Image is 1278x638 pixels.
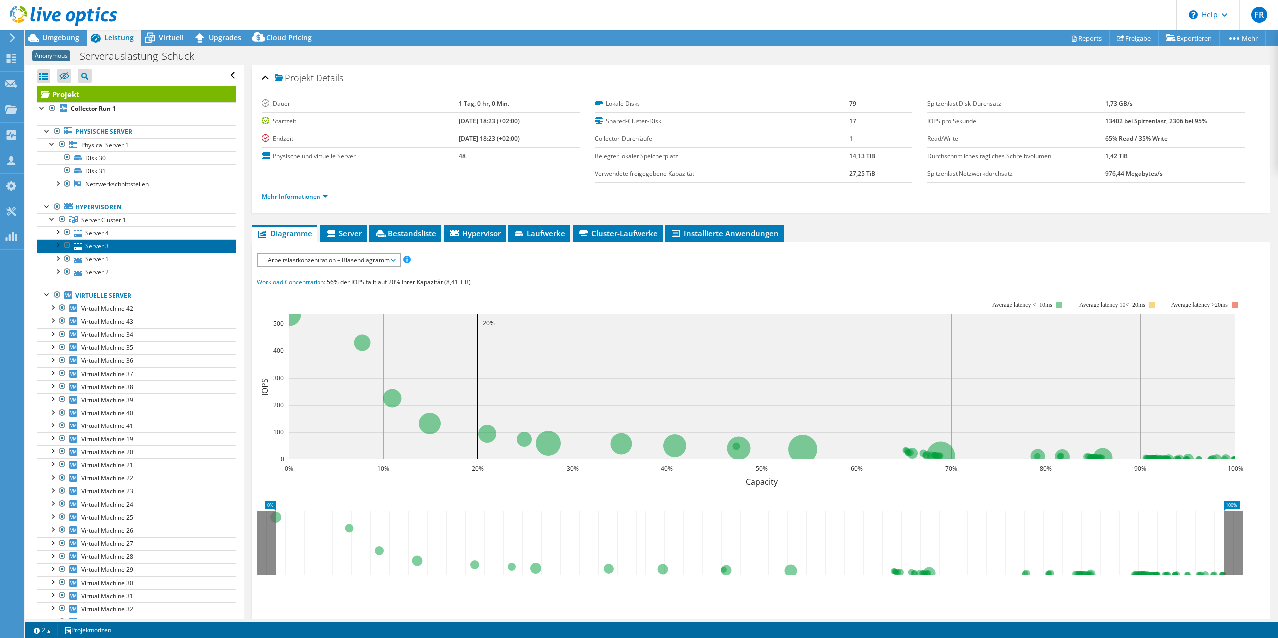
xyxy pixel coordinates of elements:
svg: \n [1189,10,1198,19]
span: Upgrades [209,33,241,42]
text: 200 [273,401,284,409]
span: Virtual Machine 42 [81,304,133,313]
span: Virtual Machine 35 [81,343,133,352]
a: Physische Server [37,125,236,138]
a: Mehr [1219,30,1266,46]
a: Server 1 [37,253,236,266]
a: Hypervisoren [37,201,236,213]
span: Cloud Pricing [266,33,312,42]
a: Freigabe [1109,30,1159,46]
span: Cluster-Laufwerke [578,228,658,238]
text: 10% [377,464,389,473]
b: 1 Tag, 0 hr, 0 Min. [459,99,509,108]
a: Virtual Machine 25 [37,511,236,524]
a: Server 3 [37,239,236,252]
span: Laufwerke [513,228,565,238]
span: Virtual Machine 19 [81,435,133,443]
label: Startzeit [262,116,459,126]
span: Installierte Anwendungen [670,228,779,238]
span: Hypervisor [449,228,501,238]
span: Arbeitslastkonzentration – Blasendiagramm [263,254,395,266]
a: Virtual Machine 32 [37,602,236,615]
label: Verwendete freigegebene Kapazität [595,169,849,179]
span: Virtual Machine 23 [81,487,133,495]
span: Virtual Machine 40 [81,409,133,417]
label: Durchschnittliches tägliches Schreibvolumen [927,151,1105,161]
text: Average latency >20ms [1171,301,1228,308]
a: 2 [27,624,58,636]
b: [DATE] 18:23 (+02:00) [459,117,520,125]
label: Shared-Cluster-Disk [595,116,849,126]
span: Details [316,72,343,84]
a: Virtual Machine 35 [37,341,236,354]
label: Collector-Durchläufe [595,134,849,144]
text: 90% [1134,464,1146,473]
text: 500 [273,319,284,328]
label: Spitzenlast Disk-Durchsatz [927,99,1105,109]
a: Virtual Machine 24 [37,498,236,511]
span: Projekt [275,73,314,83]
a: Server 4 [37,226,236,239]
a: Virtual Machine 43 [37,315,236,328]
span: Virtual Machine 39 [81,396,133,404]
text: 50% [756,464,768,473]
text: IOPS [259,378,270,395]
a: Disk 31 [37,164,236,177]
label: Endzeit [262,134,459,144]
label: Lokale Disks [595,99,849,109]
a: Physical Server 1 [37,138,236,151]
span: Umgebung [42,33,79,42]
label: Read/Write [927,134,1105,144]
a: Netzwerkschnittstellen [37,178,236,191]
text: 60% [851,464,863,473]
b: 48 [459,152,466,160]
a: Server Cluster 1 [37,213,236,226]
span: Virtual Machine 34 [81,330,133,339]
span: Virtual Machine 22 [81,474,133,482]
span: Virtual Machine 26 [81,526,133,535]
span: Workload Concentration: [257,278,325,286]
text: 300 [273,374,284,382]
span: Virtuell [159,33,184,42]
a: Virtual Machine 22 [37,472,236,485]
a: Exportieren [1158,30,1220,46]
text: 20% [483,319,495,327]
text: 40% [661,464,673,473]
b: [DATE] 18:23 (+02:00) [459,134,520,143]
a: Virtual Machine 26 [37,524,236,537]
a: Virtual Machine 41 [37,420,236,432]
label: Belegter lokaler Speicherplatz [595,151,849,161]
text: 20% [472,464,484,473]
text: 80% [1040,464,1052,473]
span: Virtual Machine 33 [81,618,133,626]
text: 0 [281,455,284,463]
a: Virtual Machine 29 [37,563,236,576]
span: Virtual Machine 24 [81,500,133,509]
text: 0% [285,464,293,473]
span: Server Cluster 1 [81,216,126,224]
a: Virtual Machine 20 [37,445,236,458]
span: Virtual Machine 25 [81,513,133,522]
a: Virtual Machine 27 [37,537,236,550]
label: Physische und virtuelle Server [262,151,459,161]
span: Virtual Machine 21 [81,461,133,469]
a: Virtual Machine 23 [37,485,236,498]
label: Spitzenlast Netzwerkdurchsatz [927,169,1105,179]
b: 65% Read / 35% Write [1105,134,1168,143]
tspan: Average latency <=10ms [992,301,1052,308]
span: Physical Server 1 [81,141,129,149]
b: 1 [849,134,853,143]
a: Collector Run 1 [37,102,236,115]
b: 17 [849,117,856,125]
a: Virtual Machine 38 [37,380,236,393]
a: Projektnotizen [57,624,118,636]
span: FR [1251,7,1267,23]
span: Virtual Machine 27 [81,539,133,548]
a: Server 2 [37,266,236,279]
a: Virtual Machine 21 [37,458,236,471]
span: Virtual Machine 37 [81,370,133,378]
label: Dauer [262,99,459,109]
a: Mehr Informationen [262,192,328,201]
b: 1,42 TiB [1105,152,1128,160]
b: 27,25 TiB [849,169,875,178]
